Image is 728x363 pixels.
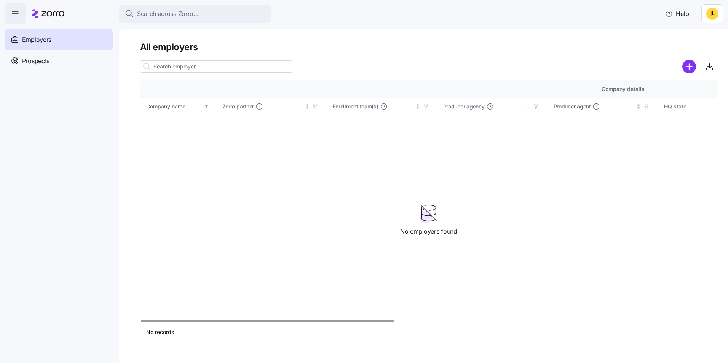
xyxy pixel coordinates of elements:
span: Employers [22,35,51,45]
span: Producer agent [554,103,591,110]
span: Search across Zorro... [137,9,199,19]
svg: add icon [682,60,696,73]
a: Employers [5,29,113,50]
button: Search across Zorro... [119,5,271,23]
th: Producer agencyNot sorted [437,98,548,115]
th: Producer agentNot sorted [548,98,658,115]
div: Not sorted [415,104,420,109]
span: Prospects [22,56,49,66]
th: Zorro partnerNot sorted [216,98,327,115]
div: Company name [146,102,203,111]
div: Not sorted [525,104,531,109]
span: Zorro partner [222,103,254,110]
div: Not sorted [636,104,641,109]
span: Producer agency [443,103,485,110]
th: Enrollment team(s)Not sorted [327,98,437,115]
div: No records [146,328,647,336]
span: No employers found [400,227,457,236]
div: Sorted ascending [204,104,209,109]
th: Company nameSorted ascending [140,98,216,115]
a: Prospects [5,50,113,72]
h1: All employers [140,41,717,53]
button: Help [659,6,695,21]
span: Help [665,9,689,18]
input: Search employer [140,61,292,73]
img: 4bbb7b38fb27464b0c02eb484b724bf2 [706,8,718,20]
span: Enrollment team(s) [333,103,378,110]
div: Not sorted [305,104,310,109]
